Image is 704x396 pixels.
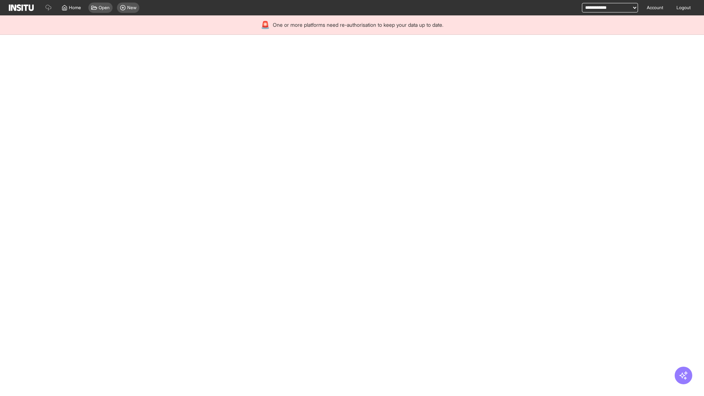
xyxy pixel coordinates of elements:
[273,21,443,29] span: One or more platforms need re-authorisation to keep your data up to date.
[99,5,110,11] span: Open
[9,4,34,11] img: Logo
[127,5,136,11] span: New
[261,20,270,30] div: 🚨
[69,5,81,11] span: Home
